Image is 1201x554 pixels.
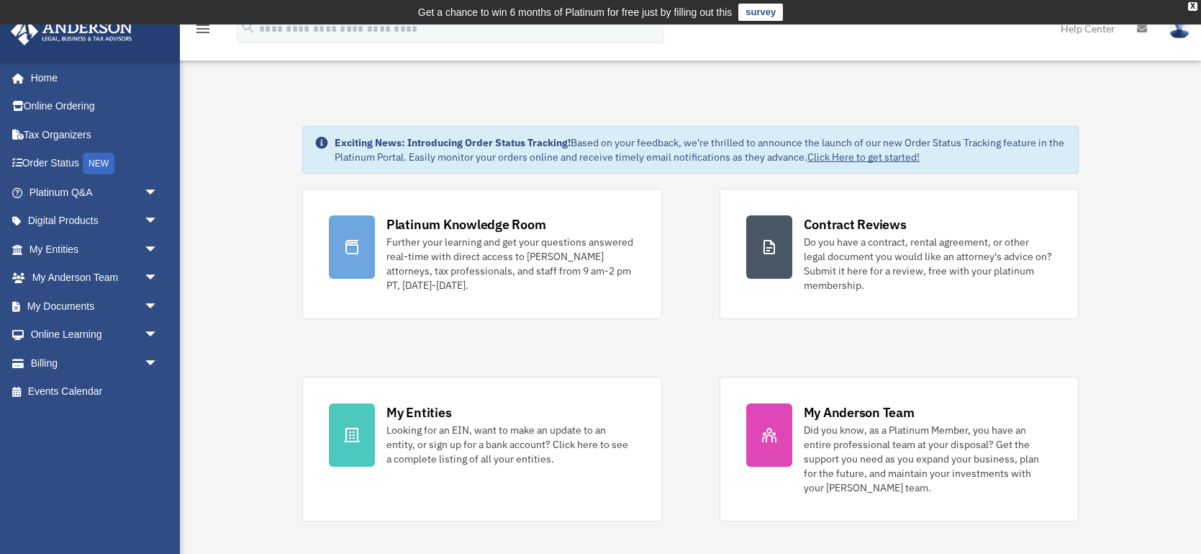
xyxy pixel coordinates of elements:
div: close [1188,2,1197,11]
div: Looking for an EIN, want to make an update to an entity, or sign up for a bank account? Click her... [386,423,635,466]
span: arrow_drop_down [144,349,173,378]
a: Online Ordering [10,92,180,121]
a: My Anderson Teamarrow_drop_down [10,264,180,292]
span: arrow_drop_down [144,321,173,350]
a: Billingarrow_drop_down [10,349,180,377]
a: Platinum Knowledge Room Further your learning and get your questions answered real-time with dire... [302,189,662,319]
div: My Entities [386,403,451,421]
a: Contract Reviews Do you have a contract, rental agreement, or other legal document you would like... [720,189,1079,319]
a: Home [10,63,173,92]
div: Further your learning and get your questions answered real-time with direct access to [PERSON_NAM... [386,235,635,292]
a: My Entitiesarrow_drop_down [10,235,180,264]
a: My Entities Looking for an EIN, want to make an update to an entity, or sign up for a bank accoun... [302,377,662,522]
a: My Documentsarrow_drop_down [10,292,180,321]
a: menu [194,25,212,37]
div: Did you know, as a Platinum Member, you have an entire professional team at your disposal? Get th... [804,423,1053,495]
img: User Pic [1169,18,1190,39]
div: My Anderson Team [804,403,915,421]
a: Digital Productsarrow_drop_down [10,207,180,236]
a: Platinum Q&Aarrow_drop_down [10,178,180,207]
div: Based on your feedback, we're thrilled to announce the launch of our new Order Status Tracking fe... [335,135,1066,164]
span: arrow_drop_down [144,264,173,293]
span: arrow_drop_down [144,207,173,236]
a: Tax Organizers [10,120,180,149]
div: Do you have a contract, rental agreement, or other legal document you would like an attorney's ad... [804,235,1053,292]
span: arrow_drop_down [144,178,173,207]
div: Contract Reviews [804,215,907,233]
a: Order StatusNEW [10,149,180,179]
a: Click Here to get started! [807,151,920,164]
div: Platinum Knowledge Room [386,215,546,233]
a: Online Learningarrow_drop_down [10,321,180,349]
strong: Exciting News: Introducing Order Status Tracking! [335,136,571,149]
div: NEW [83,153,114,174]
span: arrow_drop_down [144,235,173,264]
img: Anderson Advisors Platinum Portal [6,17,137,45]
a: Events Calendar [10,377,180,406]
a: My Anderson Team Did you know, as a Platinum Member, you have an entire professional team at your... [720,377,1079,522]
a: survey [738,4,783,21]
i: search [240,19,256,35]
span: arrow_drop_down [144,292,173,321]
div: Get a chance to win 6 months of Platinum for free just by filling out this [418,4,733,21]
i: menu [194,20,212,37]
